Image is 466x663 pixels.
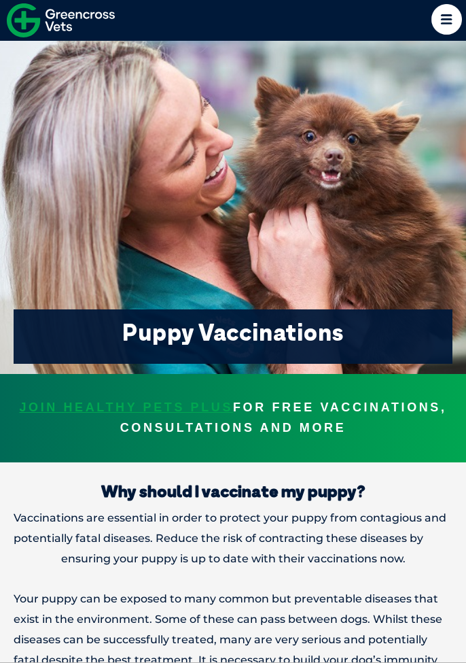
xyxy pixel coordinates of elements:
h1: Puppy Vaccinations [24,320,442,345]
span: JOIN HEALTHY PETS PLUS [19,398,233,418]
p: Vaccinations are essential in order to protect your puppy from contagious and potentially fatal d... [14,508,452,568]
a: JOIN HEALTHY PETS PLUS [19,401,233,414]
p: FOR FREE VACCINATIONS, CONSULTATIONS AND MORE [14,398,452,439]
strong: Why should I vaccinate my puppy? [101,481,365,501]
